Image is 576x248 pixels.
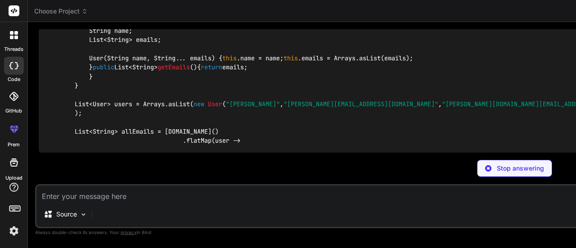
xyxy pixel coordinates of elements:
[283,100,438,108] span: "[PERSON_NAME][EMAIL_ADDRESS][DOMAIN_NAME]"
[193,100,204,108] span: new
[6,223,22,239] img: settings
[34,7,88,16] span: Choose Project
[8,76,20,83] label: code
[5,107,22,115] label: GitHub
[497,164,544,173] p: Stop answering
[283,54,298,62] span: this
[5,174,22,182] label: Upload
[201,63,222,72] span: return
[226,100,280,108] span: "[PERSON_NAME]"
[4,45,23,53] label: threads
[93,63,114,72] span: public
[8,141,20,149] label: prem
[121,230,137,235] span: privacy
[56,210,77,219] p: Source
[208,100,222,108] span: User
[157,63,190,72] span: getEmails
[80,211,87,218] img: Pick Models
[190,63,197,72] span: ()
[222,54,237,62] span: this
